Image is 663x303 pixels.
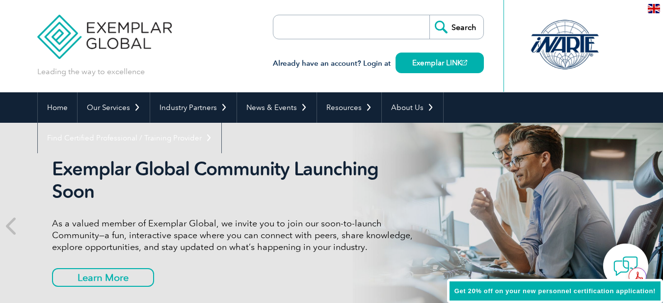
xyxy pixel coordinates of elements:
[78,92,150,123] a: Our Services
[462,60,467,65] img: open_square.png
[396,53,484,73] a: Exemplar LINK
[382,92,443,123] a: About Us
[52,268,154,287] a: Learn More
[454,287,656,295] span: Get 20% off on your new personnel certification application!
[38,123,221,153] a: Find Certified Professional / Training Provider
[429,15,483,39] input: Search
[273,57,484,70] h3: Already have an account? Login at
[237,92,317,123] a: News & Events
[150,92,237,123] a: Industry Partners
[37,66,145,77] p: Leading the way to excellence
[613,254,638,278] img: contact-chat.png
[648,4,660,13] img: en
[317,92,381,123] a: Resources
[38,92,77,123] a: Home
[52,218,420,253] p: As a valued member of Exemplar Global, we invite you to join our soon-to-launch Community—a fun, ...
[52,158,420,203] h2: Exemplar Global Community Launching Soon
